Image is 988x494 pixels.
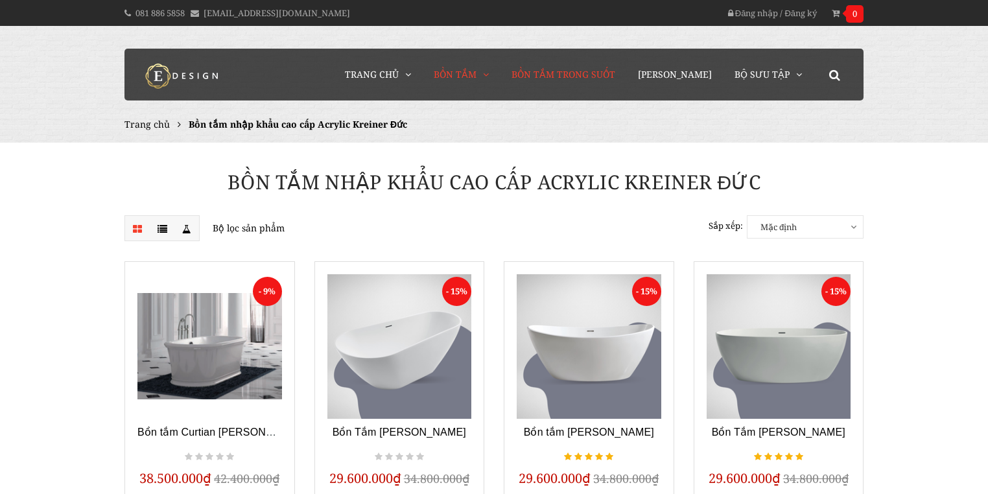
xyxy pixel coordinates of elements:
[206,451,213,463] i: Not rated yet!
[574,451,582,463] i: gorgeous
[712,427,845,438] a: Bồn Tắm [PERSON_NAME]
[335,49,421,100] a: Trang chủ
[752,449,805,465] div: gorgeous
[780,7,782,19] span: /
[124,215,484,241] p: Bộ lọc sản phẩm
[783,471,849,486] span: 34.800.000₫
[519,469,591,487] span: 29.600.000₫
[606,451,613,463] i: gorgeous
[115,169,873,196] h1: Bồn tắm nhập khẩu cao cấp Acrylic Kreiner Đức
[821,277,851,306] span: - 15%
[195,451,203,463] i: Not rated yet!
[135,7,185,19] a: 081 886 5858
[416,451,424,463] i: Not rated yet!
[204,7,350,19] a: [EMAIL_ADDRESS][DOMAIN_NAME]
[375,451,382,463] i: Not rated yet!
[785,451,793,463] i: gorgeous
[226,451,234,463] i: Not rated yet!
[214,471,279,486] span: 42.400.000₫
[216,451,224,463] i: Not rated yet!
[385,451,393,463] i: Not rated yet!
[134,63,231,89] img: logo Kreiner Germany - Edesign Interior
[424,49,499,100] a: Bồn Tắm
[595,451,603,463] i: gorgeous
[709,215,743,237] label: Sắp xếp:
[434,68,476,80] span: Bồn Tắm
[189,118,407,130] span: Bồn tắm nhập khẩu cao cấp Acrylic Kreiner Đức
[593,471,659,486] span: 34.800.000₫
[395,451,403,463] i: Not rated yet!
[406,451,414,463] i: Not rated yet!
[124,118,170,130] a: Trang chủ
[564,451,572,463] i: gorgeous
[775,451,782,463] i: gorgeous
[795,451,803,463] i: gorgeous
[345,68,399,80] span: Trang chủ
[524,427,654,438] a: Bồn tắm [PERSON_NAME]
[628,49,722,100] a: [PERSON_NAME]
[404,471,469,486] span: 34.800.000₫
[333,427,466,438] a: Bồn Tắm [PERSON_NAME]
[632,277,661,306] span: - 15%
[139,469,211,487] span: 38.500.000₫
[253,277,282,306] span: - 9%
[373,449,426,465] div: Not rated yet!
[735,68,790,80] span: Bộ Sưu Tập
[638,68,712,80] span: [PERSON_NAME]
[329,469,401,487] span: 29.600.000₫
[512,68,615,80] span: Bồn Tắm Trong Suốt
[183,449,236,465] div: Not rated yet!
[754,451,762,463] i: gorgeous
[846,5,864,23] span: 0
[747,216,863,238] span: Mặc định
[562,449,615,465] div: gorgeous
[442,277,471,306] span: - 15%
[502,49,625,100] a: Bồn Tắm Trong Suốt
[725,49,812,100] a: Bộ Sưu Tập
[585,451,593,463] i: gorgeous
[185,451,193,463] i: Not rated yet!
[137,427,305,438] a: Bồn tắm Curtian [PERSON_NAME]
[764,451,772,463] i: gorgeous
[709,469,781,487] span: 29.600.000₫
